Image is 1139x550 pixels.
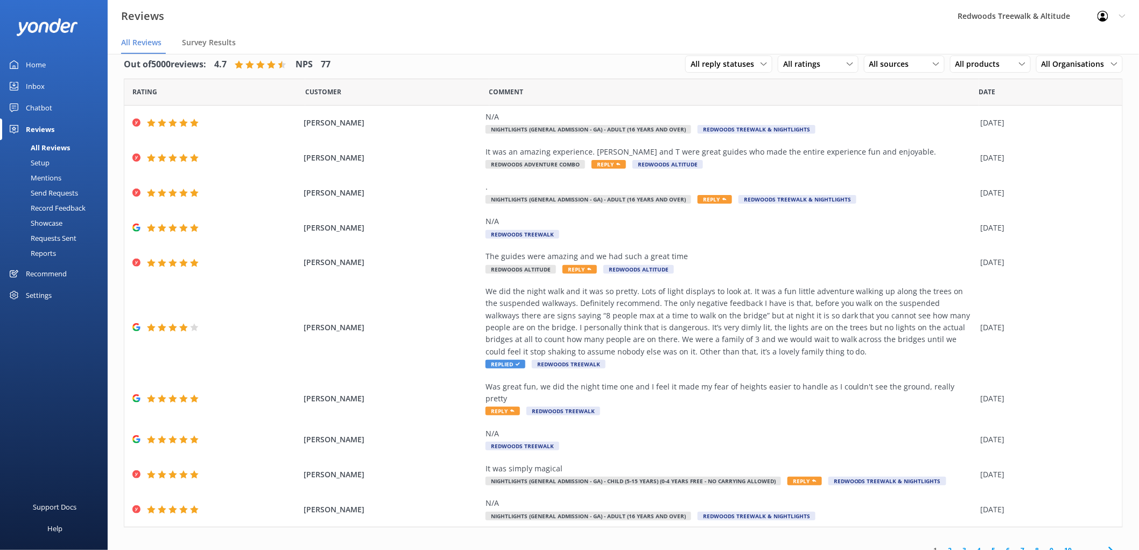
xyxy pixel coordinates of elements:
[47,518,62,539] div: Help
[981,152,1109,164] div: [DATE]
[304,393,480,405] span: [PERSON_NAME]
[6,200,86,215] div: Record Feedback
[304,187,480,199] span: [PERSON_NAME]
[698,125,815,134] span: Redwoods Treewalk & Nightlights
[828,477,946,485] span: Redwoods Treewalk & Nightlights
[6,170,108,185] a: Mentions
[26,119,54,140] div: Reviews
[486,407,520,415] span: Reply
[981,393,1109,405] div: [DATE]
[486,181,975,193] div: .
[6,185,108,200] a: Send Requests
[304,469,480,481] span: [PERSON_NAME]
[486,286,975,358] div: We did the night walk and it was so pretty. Lots of light displays to look at. It was a fun littl...
[526,407,600,415] span: Redwoods Treewalk
[486,250,975,262] div: The guides were amazing and we had such a great time
[783,58,827,70] span: All ratings
[632,160,703,169] span: Redwoods Altitude
[6,155,108,170] a: Setup
[489,87,524,97] span: Question
[6,231,76,246] div: Requests Sent
[486,125,691,134] span: Nightlights (General Admission - GA) - Adult (16 years and over)
[981,504,1109,516] div: [DATE]
[486,512,691,520] span: Nightlights (General Admission - GA) - Adult (16 years and over)
[981,256,1109,268] div: [DATE]
[486,230,559,239] span: Redwoods Treewalk
[563,265,597,274] span: Reply
[26,54,46,75] div: Home
[592,160,626,169] span: Reply
[486,497,975,509] div: N/A
[981,469,1109,481] div: [DATE]
[304,322,480,333] span: [PERSON_NAME]
[121,37,161,48] span: All Reviews
[304,434,480,445] span: [PERSON_NAME]
[6,231,108,246] a: Requests Sent
[304,256,480,268] span: [PERSON_NAME]
[486,111,975,123] div: N/A
[26,97,52,119] div: Chatbot
[979,87,996,97] span: Date
[486,160,585,169] span: Redwoods Adventure Combo
[304,117,480,129] span: [PERSON_NAME]
[33,496,77,518] div: Support Docs
[486,146,975,158] div: It was an amazing experience. [PERSON_NAME] and T were great guides who made the entire experienc...
[486,463,975,475] div: It was simply magical
[486,442,559,450] span: Redwoods Treewalk
[486,360,525,368] span: Replied
[981,117,1109,129] div: [DATE]
[321,58,331,72] h4: 77
[6,170,61,185] div: Mentions
[981,322,1109,333] div: [DATE]
[486,265,556,274] span: Redwoods Altitude
[698,512,815,520] span: Redwoods Treewalk & Nightlights
[121,8,164,25] h3: Reviews
[1042,58,1111,70] span: All Organisations
[486,477,781,485] span: Nightlights (General Admission - GA) - Child (5-15 years) (0-4 years free - no carrying allowed)
[16,18,78,36] img: yonder-white-logo.png
[26,263,67,284] div: Recommend
[739,195,856,204] span: Redwoods Treewalk & Nightlights
[6,185,78,200] div: Send Requests
[6,246,108,261] a: Reports
[788,477,822,485] span: Reply
[304,504,480,516] span: [PERSON_NAME]
[955,58,1007,70] span: All products
[6,140,108,155] a: All Reviews
[6,140,70,155] div: All Reviews
[132,87,157,97] span: Date
[305,87,341,97] span: Date
[486,381,975,405] div: Was great fun, we did the night time one and I feel it made my fear of heights easier to handle a...
[869,58,916,70] span: All sources
[981,434,1109,445] div: [DATE]
[26,75,45,97] div: Inbox
[981,187,1109,199] div: [DATE]
[698,195,732,204] span: Reply
[486,428,975,440] div: N/A
[6,155,50,170] div: Setup
[304,222,480,234] span: [PERSON_NAME]
[6,215,62,231] div: Showcase
[6,200,108,215] a: Record Feedback
[182,37,236,48] span: Survey Results
[26,284,52,306] div: Settings
[532,360,606,368] span: Redwoods Treewalk
[304,152,480,164] span: [PERSON_NAME]
[6,246,56,261] div: Reports
[124,58,206,72] h4: Out of 5000 reviews:
[214,58,227,72] h4: 4.7
[981,222,1109,234] div: [DATE]
[486,195,691,204] span: Nightlights (General Admission - GA) - Adult (16 years and over)
[486,215,975,227] div: N/A
[603,265,674,274] span: Redwoods Altitude
[6,215,108,231] a: Showcase
[296,58,313,72] h4: NPS
[691,58,761,70] span: All reply statuses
